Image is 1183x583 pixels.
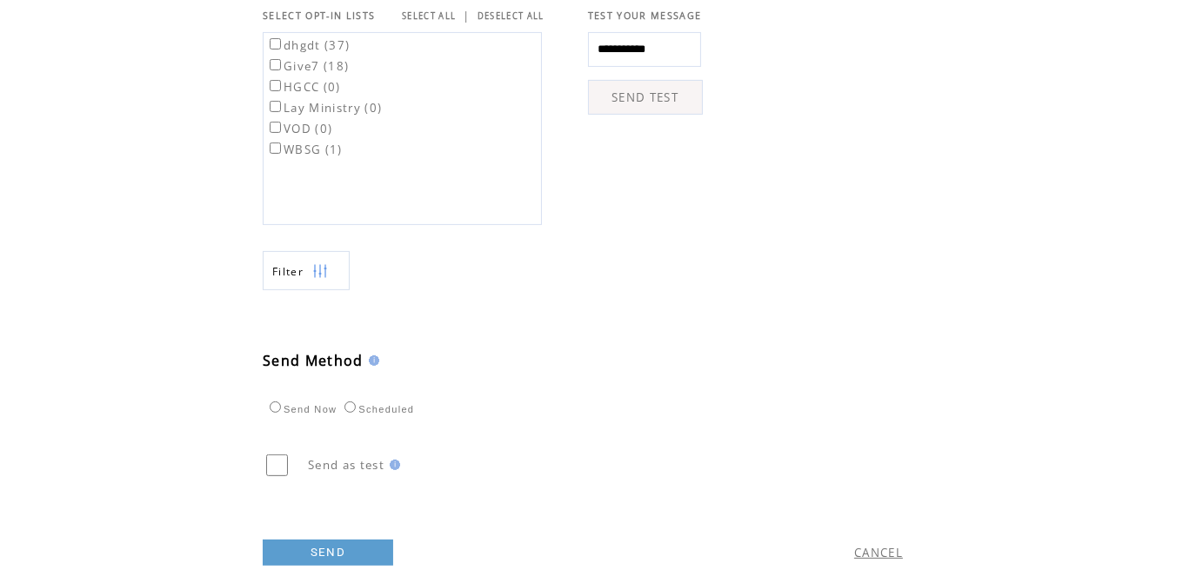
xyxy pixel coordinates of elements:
a: SELECT ALL [402,10,456,22]
label: dhgdt (37) [266,37,350,53]
label: Scheduled [340,404,414,414]
span: TEST YOUR MESSAGE [588,10,702,22]
label: WBSG (1) [266,142,343,157]
input: Give7 (18) [270,59,281,70]
span: SELECT OPT-IN LISTS [263,10,375,22]
img: filters.png [312,252,328,291]
span: Send as test [308,457,384,473]
img: help.gif [364,355,379,366]
a: Filter [263,251,350,290]
input: dhgdt (37) [270,38,281,50]
label: Send Now [265,404,337,414]
input: VOD (0) [270,122,281,133]
input: Scheduled [344,401,356,413]
label: HGCC (0) [266,79,341,95]
label: Lay Ministry (0) [266,100,382,116]
label: VOD (0) [266,121,332,136]
a: SEND [263,540,393,566]
img: help.gif [384,460,400,470]
span: Send Method [263,351,364,370]
label: Give7 (18) [266,58,349,74]
span: Show filters [272,264,304,279]
a: CANCEL [854,545,903,560]
input: Send Now [270,401,281,413]
input: HGCC (0) [270,80,281,91]
input: WBSG (1) [270,142,281,154]
span: | [463,8,470,23]
a: DESELECT ALL [478,10,545,22]
a: SEND TEST [588,80,703,115]
input: Lay Ministry (0) [270,101,281,112]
